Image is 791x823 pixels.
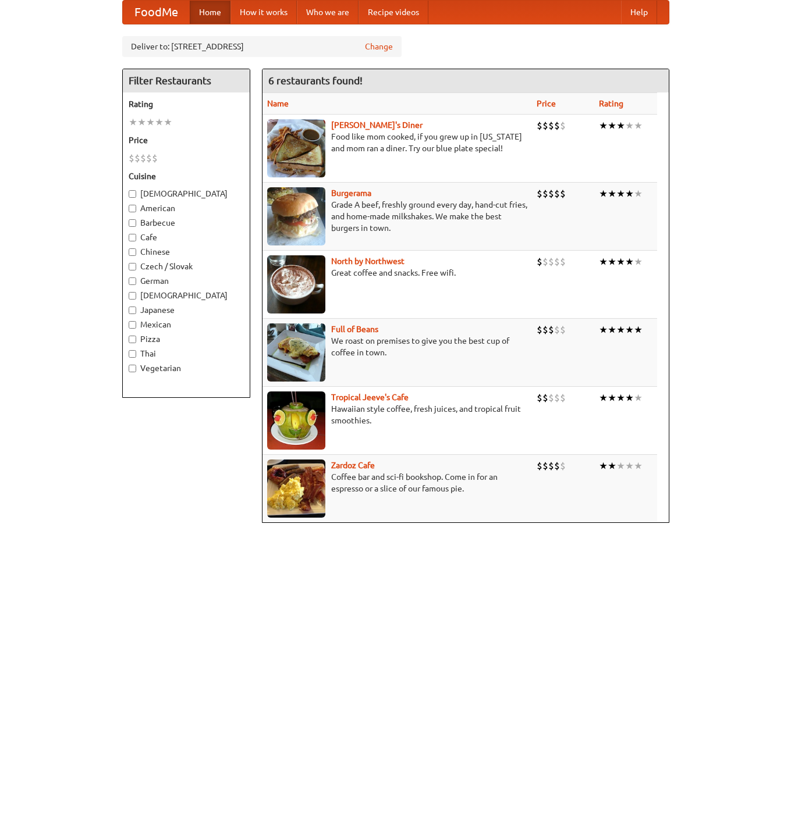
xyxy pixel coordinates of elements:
[190,1,230,24] a: Home
[129,202,244,214] label: American
[129,190,136,198] input: [DEMOGRAPHIC_DATA]
[129,188,244,199] label: [DEMOGRAPHIC_DATA]
[608,187,616,200] li: ★
[608,323,616,336] li: ★
[129,98,244,110] h5: Rating
[554,187,560,200] li: $
[267,335,527,358] p: We roast on premises to give you the best cup of coffee in town.
[625,459,634,472] li: ★
[560,187,566,200] li: $
[634,119,643,132] li: ★
[634,187,643,200] li: ★
[230,1,297,24] a: How it works
[297,1,359,24] a: Who we are
[634,391,643,404] li: ★
[146,152,152,165] li: $
[331,120,423,130] a: [PERSON_NAME]'s Diner
[537,119,542,132] li: $
[268,75,363,86] ng-pluralize: 6 restaurants found!
[267,391,325,450] img: jeeves.jpg
[554,323,560,336] li: $
[155,116,164,129] li: ★
[599,119,608,132] li: ★
[560,255,566,268] li: $
[123,1,190,24] a: FoodMe
[599,323,608,336] li: ★
[542,459,548,472] li: $
[129,170,244,182] h5: Cuisine
[331,461,375,470] b: Zardoz Cafe
[129,246,244,258] label: Chinese
[616,187,625,200] li: ★
[129,205,136,212] input: American
[560,391,566,404] li: $
[537,99,556,108] a: Price
[129,365,136,372] input: Vegetarian
[608,459,616,472] li: ★
[359,1,428,24] a: Recipe videos
[537,255,542,268] li: $
[331,188,371,198] a: Burgerama
[608,119,616,132] li: ★
[634,459,643,472] li: ★
[548,119,554,132] li: $
[625,255,634,268] li: ★
[129,319,244,330] label: Mexican
[548,255,554,268] li: $
[129,321,136,329] input: Mexican
[537,323,542,336] li: $
[625,187,634,200] li: ★
[152,152,158,165] li: $
[625,391,634,404] li: ★
[146,116,155,129] li: ★
[616,119,625,132] li: ★
[267,403,527,426] p: Hawaiian style coffee, fresh juices, and tropical fruit smoothies.
[537,459,542,472] li: $
[129,307,136,314] input: Japanese
[129,275,244,287] label: German
[134,152,140,165] li: $
[560,119,566,132] li: $
[331,325,378,334] a: Full of Beans
[267,119,325,177] img: sallys.jpg
[599,459,608,472] li: ★
[129,219,136,227] input: Barbecue
[634,255,643,268] li: ★
[608,391,616,404] li: ★
[548,187,554,200] li: $
[548,391,554,404] li: $
[537,187,542,200] li: $
[129,234,136,241] input: Cafe
[267,323,325,382] img: beans.jpg
[616,323,625,336] li: ★
[542,119,548,132] li: $
[548,459,554,472] li: $
[331,256,405,266] a: North by Northwest
[140,152,146,165] li: $
[616,255,625,268] li: ★
[137,116,146,129] li: ★
[554,119,560,132] li: $
[542,391,548,404] li: $
[164,116,172,129] li: ★
[129,348,244,359] label: Thai
[267,131,527,154] p: Food like mom cooked, if you grew up in [US_STATE] and mom ran a diner. Try our blue plate special!
[331,393,409,402] a: Tropical Jeeve's Cafe
[554,391,560,404] li: $
[599,187,608,200] li: ★
[122,36,402,57] div: Deliver to: [STREET_ADDRESS]
[554,459,560,472] li: $
[560,323,566,336] li: $
[560,459,566,472] li: $
[616,459,625,472] li: ★
[129,263,136,270] input: Czech / Slovak
[625,323,634,336] li: ★
[129,333,244,345] label: Pizza
[129,362,244,374] label: Vegetarian
[608,255,616,268] li: ★
[537,391,542,404] li: $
